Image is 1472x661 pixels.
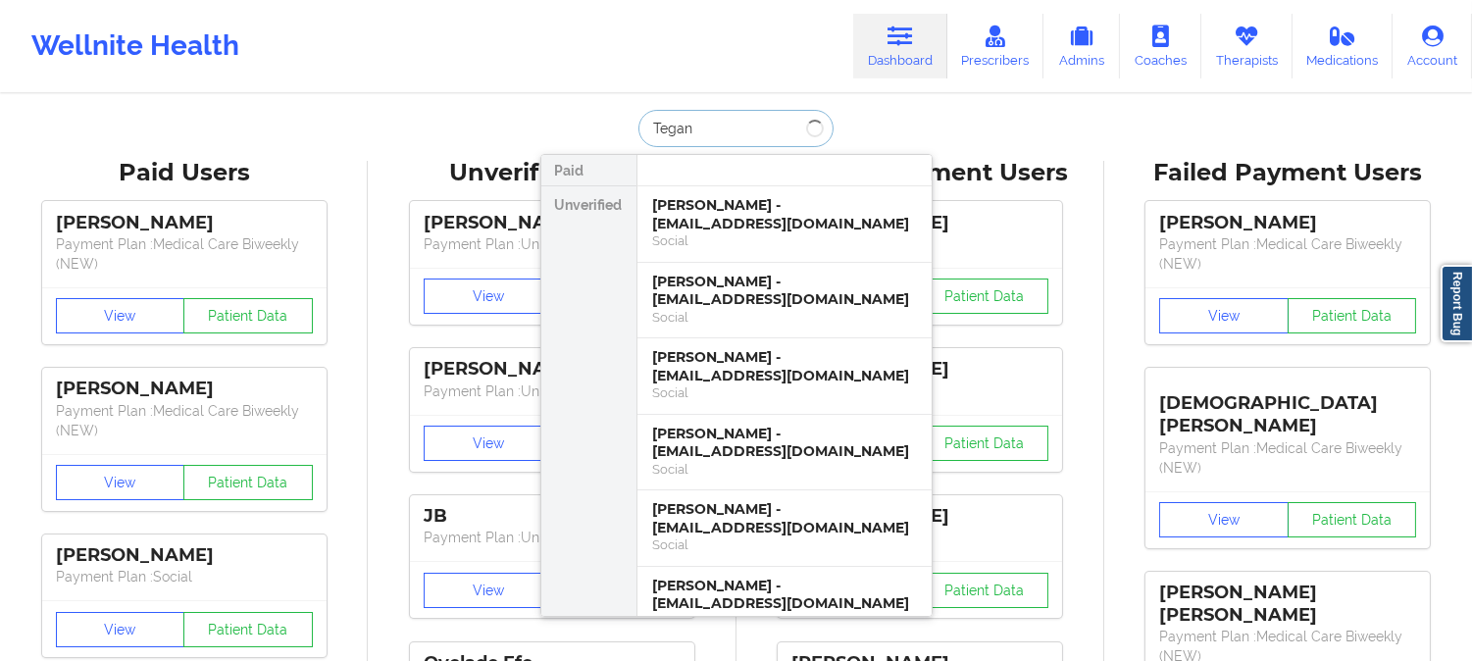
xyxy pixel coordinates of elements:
div: Paid [541,155,636,186]
button: Patient Data [183,465,313,500]
div: [DEMOGRAPHIC_DATA][PERSON_NAME] [1159,378,1416,437]
a: Admins [1043,14,1120,78]
button: Patient Data [1288,502,1417,537]
div: [PERSON_NAME] - [EMAIL_ADDRESS][DOMAIN_NAME] [653,577,916,613]
button: View [1159,502,1289,537]
div: Social [653,461,916,478]
div: [PERSON_NAME] - [EMAIL_ADDRESS][DOMAIN_NAME] [653,425,916,461]
button: Patient Data [183,298,313,333]
div: Social [653,232,916,249]
div: [PERSON_NAME] - [EMAIL_ADDRESS][DOMAIN_NAME] [653,273,916,309]
div: [PERSON_NAME] - [EMAIL_ADDRESS][DOMAIN_NAME] [653,196,916,232]
a: Medications [1293,14,1394,78]
button: View [56,612,185,647]
div: Social [653,613,916,630]
p: Payment Plan : Medical Care Biweekly (NEW) [56,401,313,440]
p: Payment Plan : Unmatched Plan [424,381,681,401]
div: Social [653,536,916,553]
div: [PERSON_NAME] - [EMAIL_ADDRESS][DOMAIN_NAME] [653,500,916,536]
div: [PERSON_NAME] [424,358,681,381]
p: Payment Plan : Unmatched Plan [424,528,681,547]
button: View [56,298,185,333]
a: Dashboard [853,14,947,78]
div: [PERSON_NAME] [56,544,313,567]
p: Payment Plan : Medical Care Biweekly (NEW) [56,234,313,274]
div: [PERSON_NAME] [424,212,681,234]
p: Payment Plan : Social [56,567,313,586]
div: [PERSON_NAME] [56,212,313,234]
a: Report Bug [1441,265,1472,342]
div: Paid Users [14,158,354,188]
button: View [56,465,185,500]
a: Account [1393,14,1472,78]
button: View [424,279,553,314]
a: Prescribers [947,14,1044,78]
button: Patient Data [920,573,1049,608]
button: View [424,426,553,461]
button: Patient Data [1288,298,1417,333]
div: Social [653,309,916,326]
p: Payment Plan : Medical Care Biweekly (NEW) [1159,234,1416,274]
a: Coaches [1120,14,1201,78]
div: JB [424,505,681,528]
div: [PERSON_NAME] [56,378,313,400]
div: Failed Payment Users [1118,158,1458,188]
button: Patient Data [920,279,1049,314]
p: Payment Plan : Medical Care Biweekly (NEW) [1159,438,1416,478]
button: View [424,573,553,608]
div: Unverified Users [381,158,722,188]
p: Payment Plan : Unmatched Plan [424,234,681,254]
button: Patient Data [183,612,313,647]
button: View [1159,298,1289,333]
div: [PERSON_NAME] - [EMAIL_ADDRESS][DOMAIN_NAME] [653,348,916,384]
button: Patient Data [920,426,1049,461]
div: [PERSON_NAME] [PERSON_NAME] [1159,582,1416,627]
a: Therapists [1201,14,1293,78]
div: [PERSON_NAME] [1159,212,1416,234]
div: Social [653,384,916,401]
